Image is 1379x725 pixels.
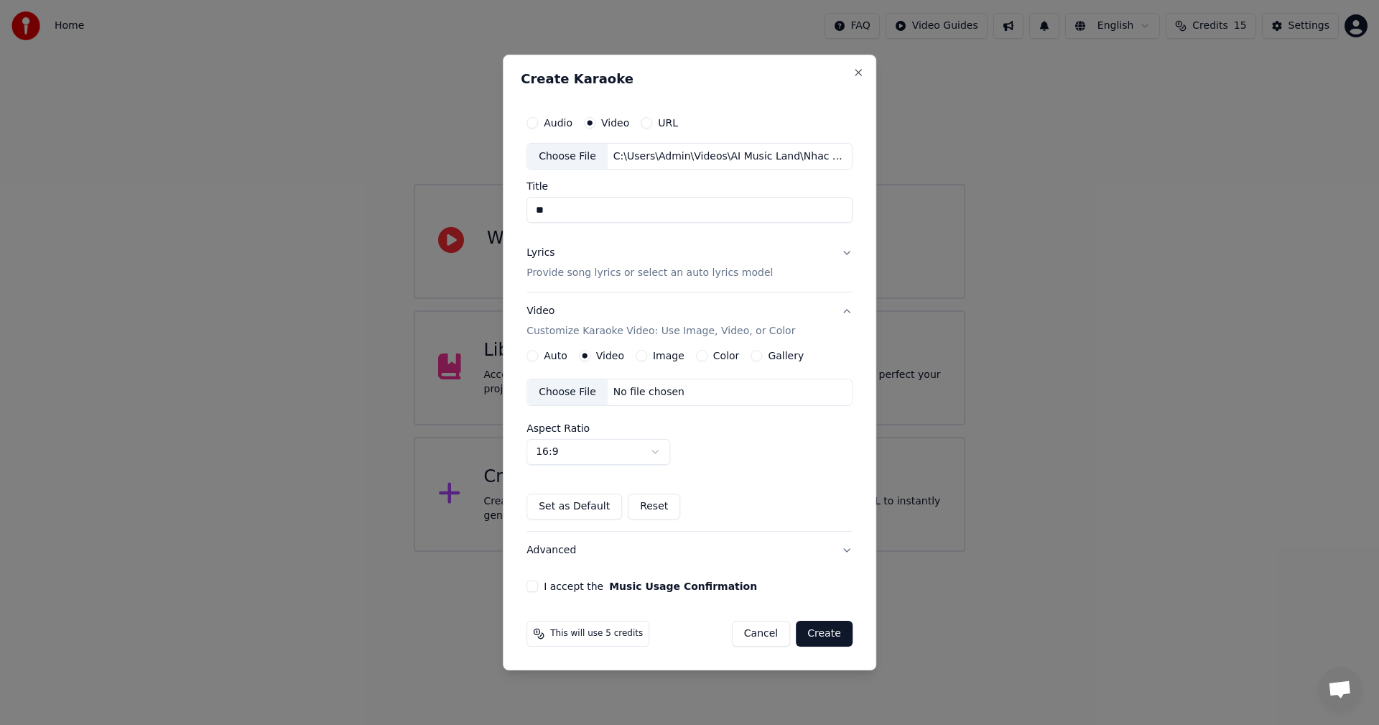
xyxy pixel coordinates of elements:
[608,385,690,400] div: No file chosen
[713,351,740,361] label: Color
[550,628,643,639] span: This will use 5 credits
[544,581,757,591] label: I accept the
[796,621,853,647] button: Create
[596,351,624,361] label: Video
[526,235,853,292] button: LyricsProvide song lyrics or select an auto lyrics model
[768,351,804,361] label: Gallery
[527,144,608,170] div: Choose File
[544,351,567,361] label: Auto
[526,182,853,192] label: Title
[526,293,853,351] button: VideoCustomize Karaoke Video: Use Image, Video, or Color
[628,494,680,519] button: Reset
[527,379,608,405] div: Choose File
[526,267,773,281] p: Provide song lyrics or select an auto lyrics model
[544,118,572,128] label: Audio
[526,350,853,531] div: VideoCustomize Karaoke Video: Use Image, Video, or Color
[526,246,554,261] div: Lyrics
[601,118,629,128] label: Video
[526,423,853,433] label: Aspect Ratio
[526,532,853,569] button: Advanced
[658,118,678,128] label: URL
[521,73,858,86] h2: Create Karaoke
[608,149,852,164] div: C:\Users\Admin\Videos\AI Music Land\Nhac Viet\Gui Nang Ve Da Lat\GuiNangVeDaLat.mp4
[526,305,795,339] div: Video
[526,324,795,338] p: Customize Karaoke Video: Use Image, Video, or Color
[526,494,622,519] button: Set as Default
[732,621,790,647] button: Cancel
[609,581,757,591] button: I accept the
[653,351,684,361] label: Image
